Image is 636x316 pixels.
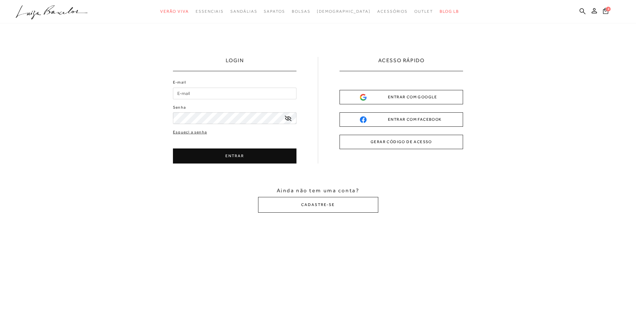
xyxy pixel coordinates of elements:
[340,90,463,104] button: ENTRAR COM GOOGLE
[414,5,433,18] a: noSubCategoriesText
[378,57,425,71] h2: ACESSO RÁPIDO
[264,5,285,18] a: noSubCategoriesText
[377,9,408,14] span: Acessórios
[292,5,310,18] a: noSubCategoriesText
[196,9,224,14] span: Essenciais
[340,135,463,149] button: GERAR CÓDIGO DE ACESSO
[226,57,244,71] h1: LOGIN
[160,5,189,18] a: noSubCategoriesText
[340,112,463,127] button: ENTRAR COM FACEBOOK
[173,104,186,111] label: Senha
[264,9,285,14] span: Sapatos
[173,79,186,86] label: E-mail
[360,116,443,123] div: ENTRAR COM FACEBOOK
[160,9,189,14] span: Verão Viva
[601,7,610,16] button: 4
[173,148,296,164] button: ENTRAR
[292,9,310,14] span: Bolsas
[606,7,611,11] span: 4
[230,9,257,14] span: Sandálias
[377,5,408,18] a: noSubCategoriesText
[277,187,359,194] span: Ainda não tem uma conta?
[440,5,459,18] a: BLOG LB
[258,197,378,213] button: CADASTRE-SE
[414,9,433,14] span: Outlet
[440,9,459,14] span: BLOG LB
[285,116,291,121] a: exibir senha
[317,5,371,18] a: noSubCategoriesText
[173,129,207,135] a: Esqueci a senha
[230,5,257,18] a: noSubCategoriesText
[173,88,296,99] input: E-mail
[196,5,224,18] a: noSubCategoriesText
[360,94,443,101] div: ENTRAR COM GOOGLE
[317,9,371,14] span: [DEMOGRAPHIC_DATA]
